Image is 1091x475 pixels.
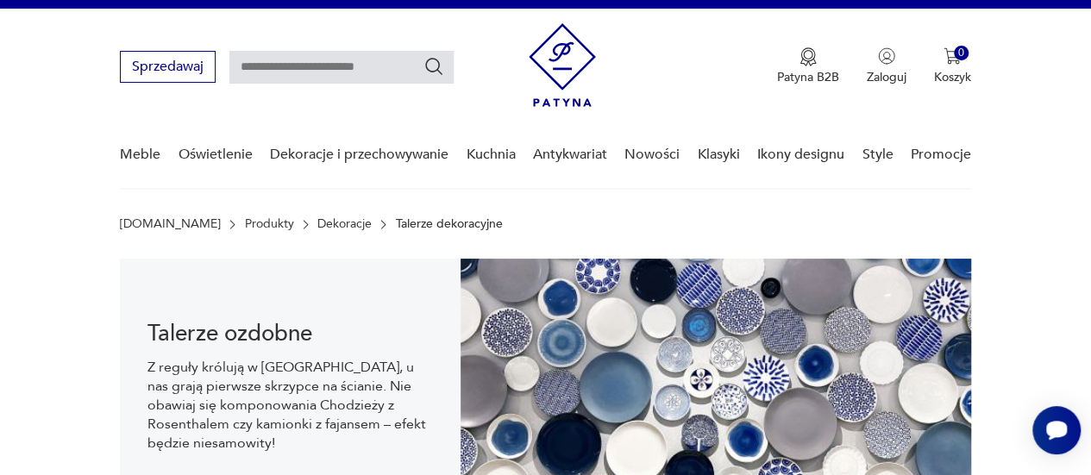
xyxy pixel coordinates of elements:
a: Dekoracje i przechowywanie [270,122,448,188]
button: 0Koszyk [934,47,971,85]
a: Meble [120,122,160,188]
p: Zaloguj [867,69,906,85]
p: Talerze dekoracyjne [396,217,503,231]
a: Nowości [624,122,680,188]
a: Sprzedawaj [120,62,216,74]
a: Ikony designu [757,122,844,188]
a: Kuchnia [466,122,515,188]
a: Promocje [911,122,971,188]
a: Oświetlenie [179,122,253,188]
a: Dekoracje [317,217,372,231]
button: Patyna B2B [777,47,839,85]
div: 0 [954,46,969,60]
img: Ikona medalu [799,47,817,66]
a: Ikona medaluPatyna B2B [777,47,839,85]
h1: Talerze ozdobne [147,323,433,344]
button: Szukaj [423,56,444,77]
a: Klasyki [698,122,740,188]
img: Patyna - sklep z meblami i dekoracjami vintage [529,23,596,107]
p: Patyna B2B [777,69,839,85]
iframe: Smartsupp widget button [1032,406,1081,454]
button: Zaloguj [867,47,906,85]
a: [DOMAIN_NAME] [120,217,221,231]
p: Koszyk [934,69,971,85]
a: Produkty [245,217,294,231]
button: Sprzedawaj [120,51,216,83]
a: Style [862,122,893,188]
img: Ikonka użytkownika [878,47,895,65]
p: Z reguły królują w [GEOGRAPHIC_DATA], u nas grają pierwsze skrzypce na ścianie. Nie obawiaj się k... [147,358,433,453]
a: Antykwariat [533,122,607,188]
img: Ikona koszyka [944,47,961,65]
